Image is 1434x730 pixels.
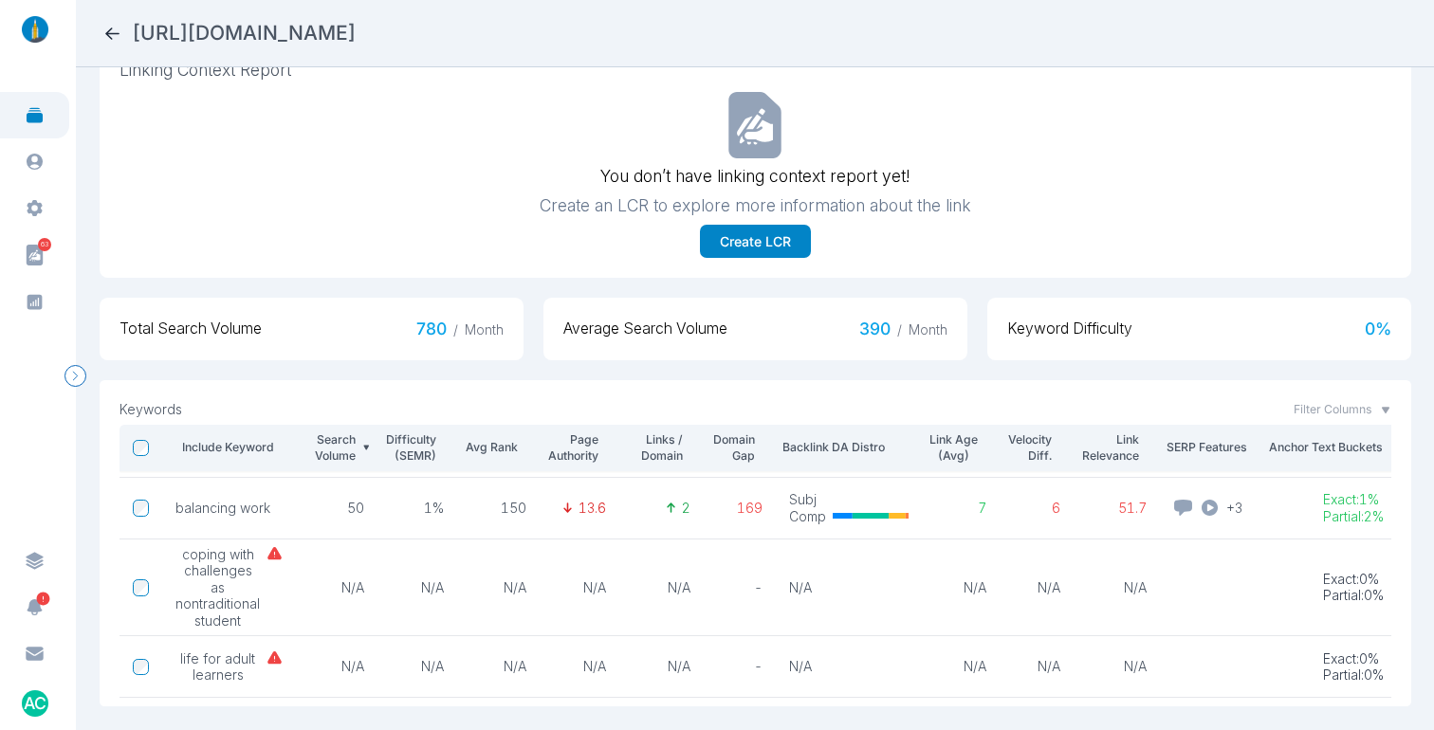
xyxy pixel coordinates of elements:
[175,546,260,630] span: coping with challenges as nontraditional student
[782,439,915,456] p: Backlink DA Distro
[1323,491,1384,508] p: Exact : 1%
[310,658,364,675] p: N/A
[897,321,902,338] span: /
[1087,579,1148,596] p: N/A
[1323,650,1384,667] p: Exact : 0%
[384,431,436,465] p: Difficulty (SEMR)
[789,658,909,675] p: N/A
[303,431,357,465] p: Search Volume
[310,500,364,517] p: 50
[1013,658,1060,675] p: N/A
[633,658,690,675] p: N/A
[1323,508,1384,525] p: Partial : 2%
[465,321,504,338] span: Month
[1294,401,1391,418] button: Filter Columns
[175,500,270,517] span: balancing work
[391,500,445,517] p: 1%
[470,658,526,675] p: N/A
[133,20,356,46] h2: https://www.phoenix.edu/blog/how-nontraditional-students-benefit-from-support-systems.html
[935,658,987,675] p: N/A
[1294,401,1371,418] span: Filter Columns
[553,658,607,675] p: N/A
[935,579,987,596] p: N/A
[600,165,910,189] p: You don’t have linking context report yet!
[1269,439,1415,456] p: Anchor Text Buckets
[1226,498,1242,516] span: + 3
[310,579,364,596] p: N/A
[789,508,826,525] p: Comp
[1080,431,1139,465] p: Link Relevance
[700,225,811,258] button: Create LCR
[15,16,55,43] img: linklaunch_small.2ae18699.png
[119,318,262,341] span: Total Search Volume
[391,658,445,675] p: N/A
[1323,571,1384,588] p: Exact : 0%
[1323,587,1384,604] p: Partial : 0%
[717,658,763,675] p: -
[789,579,909,596] p: N/A
[859,318,947,341] span: 390
[1087,658,1148,675] p: N/A
[470,500,526,517] p: 150
[626,431,683,465] p: Links / Domain
[717,579,763,596] p: -
[416,318,504,341] span: 780
[169,439,274,456] p: Include Keyword
[553,579,607,596] p: N/A
[546,431,598,465] p: Page Authority
[909,321,947,338] span: Month
[928,431,979,465] p: Link Age (Avg)
[717,500,763,517] p: 169
[935,500,987,517] p: 7
[1006,431,1052,465] p: Velocity Diff.
[682,500,690,517] p: 2
[38,238,51,251] span: 63
[710,431,755,465] p: Domain Gap
[1323,666,1384,684] p: Partial : 0%
[464,439,518,456] p: Avg Rank
[633,579,690,596] p: N/A
[470,579,526,596] p: N/A
[453,321,458,338] span: /
[175,650,260,684] span: life for adult learners
[1167,439,1256,456] p: SERP Features
[579,500,606,517] p: 13.6
[119,59,1391,82] span: Linking Context Report
[1007,318,1132,341] span: Keyword Difficulty
[119,401,182,418] p: Keywords
[391,579,445,596] p: N/A
[789,491,826,508] p: Subj
[1013,579,1060,596] p: N/A
[1013,500,1060,517] p: 6
[1365,318,1391,341] span: 0 %
[540,194,971,218] p: Create an LCR to explore more information about the link
[563,318,727,341] span: Average Search Volume
[1087,500,1148,517] p: 51.7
